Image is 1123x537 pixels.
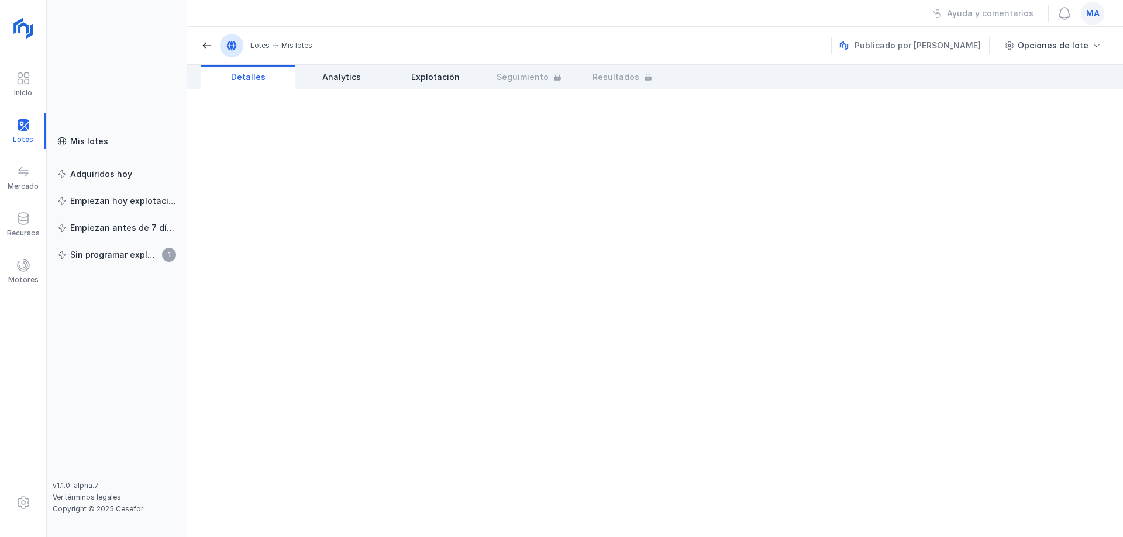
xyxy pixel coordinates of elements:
[1018,40,1088,51] div: Opciones de lote
[53,217,181,238] a: Empiezan antes de 7 días
[70,222,176,234] div: Empiezan antes de 7 días
[53,504,181,514] div: Copyright © 2025 Cesefor
[7,228,40,238] div: Recursos
[295,65,388,89] a: Analytics
[53,131,181,152] a: Mis lotes
[70,136,108,147] div: Mis lotes
[497,71,549,83] span: Seguimiento
[388,65,482,89] a: Explotación
[8,275,39,285] div: Motores
[70,195,176,207] div: Empiezan hoy explotación
[53,164,181,185] a: Adquiridos hoy
[1086,8,1100,19] span: ma
[14,88,32,98] div: Inicio
[8,182,39,191] div: Mercado
[250,41,270,50] div: Lotes
[281,41,312,50] div: Mis lotes
[411,71,460,83] span: Explotación
[70,249,159,261] div: Sin programar explotación
[70,168,132,180] div: Adquiridos hoy
[482,65,576,89] a: Seguimiento
[53,493,121,501] a: Ver términos legales
[201,65,295,89] a: Detalles
[592,71,639,83] span: Resultados
[925,4,1041,23] button: Ayuda y comentarios
[839,41,849,50] img: nemus.svg
[839,37,991,54] div: Publicado por [PERSON_NAME]
[576,65,669,89] a: Resultados
[322,71,361,83] span: Analytics
[162,248,176,262] span: 1
[53,244,181,265] a: Sin programar explotación1
[947,8,1034,19] div: Ayuda y comentarios
[9,13,38,43] img: logoRight.svg
[53,481,181,490] div: v1.1.0-alpha.7
[231,71,266,83] span: Detalles
[53,190,181,212] a: Empiezan hoy explotación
